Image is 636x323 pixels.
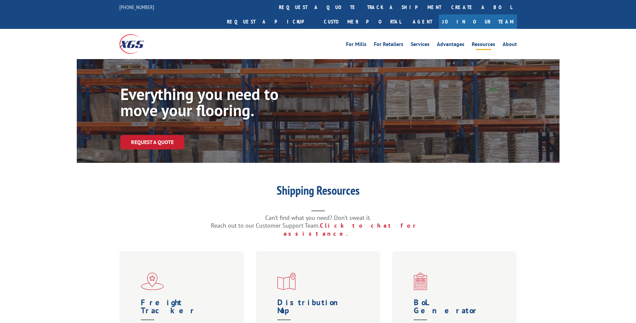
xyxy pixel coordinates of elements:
[319,14,406,29] a: Customer Portal
[411,42,429,49] a: Services
[141,273,164,290] img: xgs-icon-flagship-distribution-model-red
[120,86,322,122] h1: Everything you need to move your flooring.
[406,14,439,29] a: Agent
[472,42,495,49] a: Resources
[119,4,154,10] a: [PHONE_NUMBER]
[437,42,464,49] a: Advantages
[374,42,403,49] a: For Retailers
[184,214,452,238] p: Can’t find what you need? Don’t sweat it. Reach out to our Customer Support Team.
[120,135,184,149] a: Request a Quote
[284,222,425,237] a: Click to chat for assistance.
[184,184,452,200] h1: Shipping Resources
[503,42,517,49] a: About
[346,42,366,49] a: For Mills
[277,273,296,290] img: xgs-icon-distribution-map-red
[414,273,427,290] img: xgs-icon-bo-l-generator-red
[222,14,319,29] a: Request a pickup
[439,14,517,29] a: Join Our Team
